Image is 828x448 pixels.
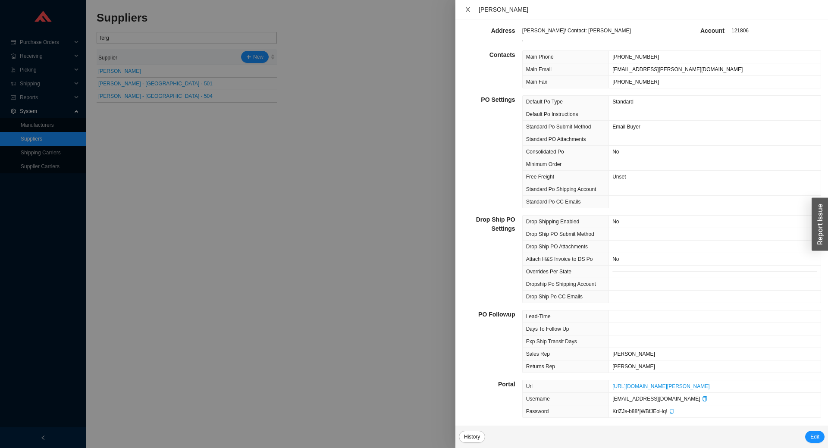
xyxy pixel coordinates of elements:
[526,174,554,180] span: Free Freight
[612,66,743,72] span: [EMAIL_ADDRESS][PERSON_NAME][DOMAIN_NAME]
[526,186,596,192] span: Standard Po Shipping Account
[464,432,480,441] span: History
[462,425,515,434] h5: Notes
[526,54,554,60] span: Main Phone
[526,351,550,357] span: Sales Rep
[612,54,659,60] span: [PHONE_NUMBER]
[465,6,471,13] span: close
[526,294,583,300] span: Drop Ship Po CC Emails
[462,215,515,233] h5: Drop Ship PO Settings
[612,383,709,389] a: [URL][DOMAIN_NAME][PERSON_NAME]
[526,313,551,320] span: Lead-Time
[671,26,724,35] h5: Account
[479,5,821,14] div: [PERSON_NAME]
[522,35,672,44] div: ,
[526,256,593,262] span: Attach H&S Invoice to DS Po
[526,396,550,402] span: Username
[526,363,555,370] span: Returns Rep
[612,99,634,105] span: Standard
[612,124,640,130] span: Email Buyer
[612,256,619,262] span: No
[522,425,821,437] div: No notes saved.
[612,79,659,85] span: [PHONE_NUMBER]
[462,95,515,104] h5: PO Settings
[526,231,594,237] span: Drop Ship PO Submit Method
[526,124,591,130] span: Standard Po Submit Method
[526,99,563,105] span: Default Po Type
[462,50,515,60] h5: Contacts
[462,6,474,13] button: Close
[526,383,533,389] span: Url
[669,409,674,414] span: copy
[526,338,577,345] span: Exp Ship Transit Days
[526,269,571,275] span: Overrides Per State
[526,408,549,414] span: Password
[612,219,619,225] span: No
[612,351,655,357] span: [PERSON_NAME]
[526,136,586,142] span: Standard PO Attachments
[805,431,825,443] button: Edit
[459,431,485,443] button: History
[526,66,552,72] span: Main Email
[526,79,547,85] span: Main Fax
[522,26,672,35] div: [PERSON_NAME] / Contact: [PERSON_NAME]
[526,244,588,250] span: Drop Ship PO Attachments
[462,310,515,319] h5: PO Followup
[462,380,515,389] h5: Portal
[669,407,674,416] div: Copy
[526,326,569,332] span: Days To Follow Up
[702,396,707,401] span: copy
[526,111,578,117] span: Default Po Instructions
[526,161,562,167] span: Minimum Order
[612,174,626,180] span: Unset
[526,149,564,155] span: Consolidated Po
[526,199,581,205] span: Standard Po CC Emails
[810,432,819,441] span: Edit
[526,281,596,287] span: Dropship Po Shipping Account
[702,395,707,403] div: Copy
[612,149,619,155] span: No
[731,26,821,44] div: 121806
[612,363,655,370] span: [PERSON_NAME]
[462,26,515,35] h5: Address
[612,408,674,414] span: KriZJs-b88*jWBfJEoHq!
[526,219,579,225] span: Drop Shipping Enabled
[612,396,707,402] span: [EMAIL_ADDRESS][DOMAIN_NAME]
